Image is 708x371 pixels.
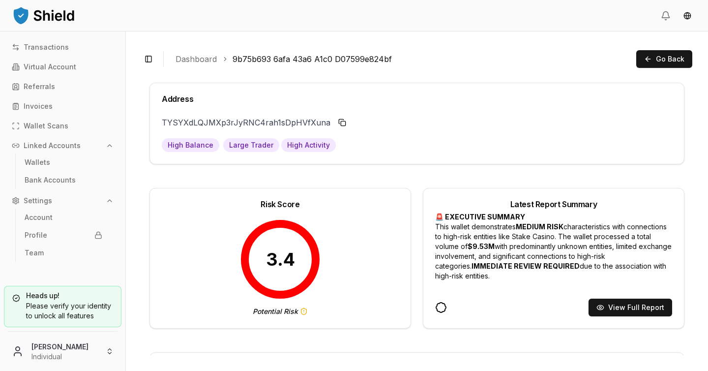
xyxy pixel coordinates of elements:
[8,193,118,209] button: Settings
[25,177,76,184] p: Bank Accounts
[162,95,672,103] div: Address
[31,341,98,352] p: [PERSON_NAME]
[24,142,81,149] p: Linked Accounts
[472,262,580,270] strong: IMMEDIATE REVIEW REQUIRED
[12,301,113,321] div: Please verify your identity to unlock all features
[435,213,525,221] strong: 🚨 EXECUTIVE SUMMARY
[334,115,350,130] button: Copy to clipboard
[21,155,106,170] a: Wallets
[8,138,118,154] button: Linked Accounts
[25,232,47,239] p: Profile
[24,123,68,129] p: Wallet Scans
[516,222,563,231] strong: MEDIUM RISK
[24,103,53,110] p: Invoices
[25,249,44,256] p: Team
[8,98,118,114] a: Invoices
[8,39,118,55] a: Transactions
[21,227,106,243] a: Profile
[223,138,279,152] span: Have made large transactions over $10k
[656,54,684,64] span: Go Back
[176,53,217,65] a: Dashboard
[25,214,53,221] p: Account
[636,50,692,68] button: Go Back
[253,307,308,316] span: Potential Risk
[468,242,495,250] strong: $9.53M
[162,200,399,208] div: Risk Score
[31,352,98,362] p: Individual
[21,245,106,261] a: Team
[589,299,672,316] button: View Full Report
[21,210,106,225] a: Account
[12,292,113,299] h5: Heads up!
[176,53,628,65] nav: breadcrumb
[435,200,672,208] div: Latest Report Summary
[4,336,121,367] button: [PERSON_NAME]Individual
[233,53,392,65] a: 9b75b693 6afa 43a6 A1c0 D07599e824bf
[24,83,55,90] p: Referrals
[4,286,121,327] a: Heads up!Please verify your identity to unlock all features
[21,172,106,188] a: Bank Accounts
[435,302,447,313] svg: [DATE]T19:03:46.433Z
[162,117,330,128] p: TYSYXdLQJMXp3rJyRNC4rah1sDpHVfXuna
[24,197,52,204] p: Settings
[8,59,118,75] a: Virtual Account
[12,5,76,25] img: ShieldPay Logo
[162,138,219,152] span: Total assets over $10k
[24,44,69,51] p: Transactions
[8,79,118,94] a: Referrals
[8,118,118,134] a: Wallet Scans
[281,138,336,152] span: Over 100 transactions in the last 6 months
[24,63,76,70] p: Virtual Account
[25,159,50,166] p: Wallets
